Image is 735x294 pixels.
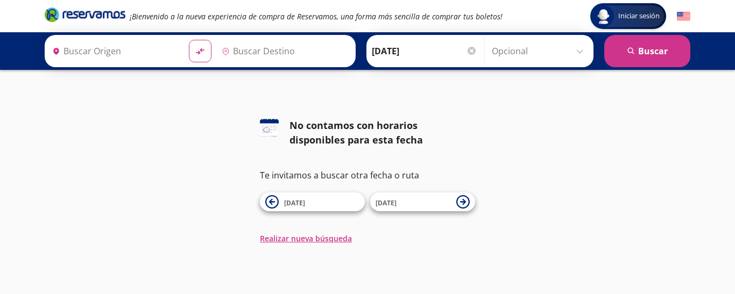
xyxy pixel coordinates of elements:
[677,10,690,23] button: English
[260,169,475,182] p: Te invitamos a buscar otra fecha o ruta
[614,11,664,21] span: Iniciar sesión
[217,38,350,64] input: Buscar Destino
[260,233,352,244] button: Realizar nueva búsqueda
[370,192,475,211] button: [DATE]
[260,192,365,211] button: [DATE]
[376,198,397,207] span: [DATE]
[45,6,125,23] i: Brand Logo
[45,6,125,26] a: Brand Logo
[48,38,180,64] input: Buscar Origen
[492,38,588,64] input: Opcional
[289,118,475,147] div: No contamos con horarios disponibles para esta fecha
[372,38,477,64] input: Elegir Fecha
[130,11,503,21] em: ¡Bienvenido a la nueva experiencia de compra de Reservamos, una forma más sencilla de comprar tus...
[284,198,305,207] span: [DATE]
[604,35,690,67] button: Buscar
